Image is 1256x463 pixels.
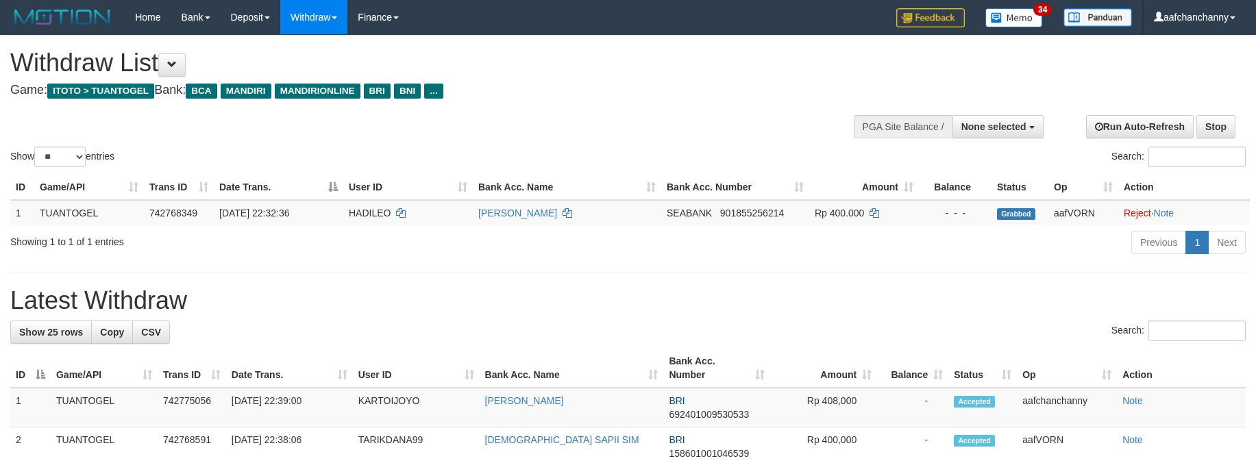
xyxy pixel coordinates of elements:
a: Previous [1131,231,1186,254]
span: Copy 692401009530533 to clipboard [669,409,749,420]
span: Show 25 rows [19,327,83,338]
a: Reject [1124,208,1151,218]
td: Rp 408,000 [770,388,877,427]
span: BRI [364,84,391,99]
th: User ID: activate to sort column ascending [343,175,473,200]
label: Show entries [10,147,114,167]
a: Note [1122,395,1143,406]
td: KARTOIJOYO [353,388,480,427]
th: ID: activate to sort column descending [10,349,51,388]
th: Op: activate to sort column ascending [1048,175,1118,200]
th: Balance [919,175,992,200]
a: [DEMOGRAPHIC_DATA] SAPII SIM [485,434,639,445]
a: [PERSON_NAME] [478,208,557,218]
span: Accepted [954,435,995,447]
h4: Game: Bank: [10,84,824,97]
input: Search: [1148,321,1246,341]
div: Showing 1 to 1 of 1 entries [10,229,513,249]
span: None selected [961,121,1026,132]
label: Search: [1111,147,1246,167]
img: Feedback.jpg [896,8,965,27]
th: Game/API: activate to sort column ascending [51,349,158,388]
button: None selected [952,115,1044,138]
input: Search: [1148,147,1246,167]
span: MANDIRIONLINE [275,84,360,99]
th: Trans ID: activate to sort column ascending [158,349,226,388]
span: HADILEO [349,208,391,218]
th: Action [1117,349,1246,388]
h1: Latest Withdraw [10,287,1246,314]
th: Date Trans.: activate to sort column ascending [226,349,353,388]
a: Next [1208,231,1246,254]
span: Rp 400.000 [815,208,864,218]
td: 1 [10,388,51,427]
div: PGA Site Balance / [854,115,952,138]
th: Date Trans.: activate to sort column descending [214,175,343,200]
td: aafchanchanny [1017,388,1117,427]
th: Bank Acc. Name: activate to sort column ascending [480,349,664,388]
a: Stop [1196,115,1235,138]
a: Note [1122,434,1143,445]
span: [DATE] 22:32:36 [219,208,289,218]
img: MOTION_logo.png [10,7,114,27]
th: Status: activate to sort column ascending [948,349,1017,388]
td: 742775056 [158,388,226,427]
th: ID [10,175,34,200]
a: CSV [132,321,170,344]
img: panduan.png [1063,8,1132,27]
th: Game/API: activate to sort column ascending [34,175,144,200]
span: Copy 901855256214 to clipboard [720,208,784,218]
a: Run Auto-Refresh [1086,115,1194,138]
span: BNI [394,84,421,99]
span: ... [424,84,443,99]
span: BRI [669,395,685,406]
h1: Withdraw List [10,49,824,77]
th: Bank Acc. Number: activate to sort column ascending [661,175,809,200]
a: Show 25 rows [10,321,92,344]
td: [DATE] 22:39:00 [226,388,353,427]
span: Grabbed [997,208,1035,220]
td: - [877,388,948,427]
td: 1 [10,200,34,225]
div: - - - [924,206,986,220]
label: Search: [1111,321,1246,341]
span: SEABANK [667,208,712,218]
span: ITOTO > TUANTOGEL [47,84,154,99]
span: BCA [186,84,217,99]
th: Action [1118,175,1250,200]
span: Copy [100,327,124,338]
th: Amount: activate to sort column ascending [809,175,919,200]
th: Bank Acc. Name: activate to sort column ascending [473,175,661,200]
th: Op: activate to sort column ascending [1017,349,1117,388]
a: 1 [1185,231,1209,254]
span: MANDIRI [221,84,271,99]
td: TUANTOGEL [34,200,144,225]
th: Trans ID: activate to sort column ascending [144,175,214,200]
span: 742768349 [149,208,197,218]
a: Copy [91,321,133,344]
span: BRI [669,434,685,445]
th: Status [992,175,1048,200]
th: User ID: activate to sort column ascending [353,349,480,388]
span: 34 [1033,3,1052,16]
a: [PERSON_NAME] [485,395,564,406]
th: Bank Acc. Number: activate to sort column ascending [663,349,770,388]
select: Showentries [34,147,86,167]
span: Accepted [954,396,995,408]
td: TUANTOGEL [51,388,158,427]
th: Amount: activate to sort column ascending [770,349,877,388]
img: Button%20Memo.svg [985,8,1043,27]
a: Note [1154,208,1174,218]
td: aafVORN [1048,200,1118,225]
span: Copy 158601001046539 to clipboard [669,448,749,459]
th: Balance: activate to sort column ascending [877,349,948,388]
td: · [1118,200,1250,225]
span: CSV [141,327,161,338]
